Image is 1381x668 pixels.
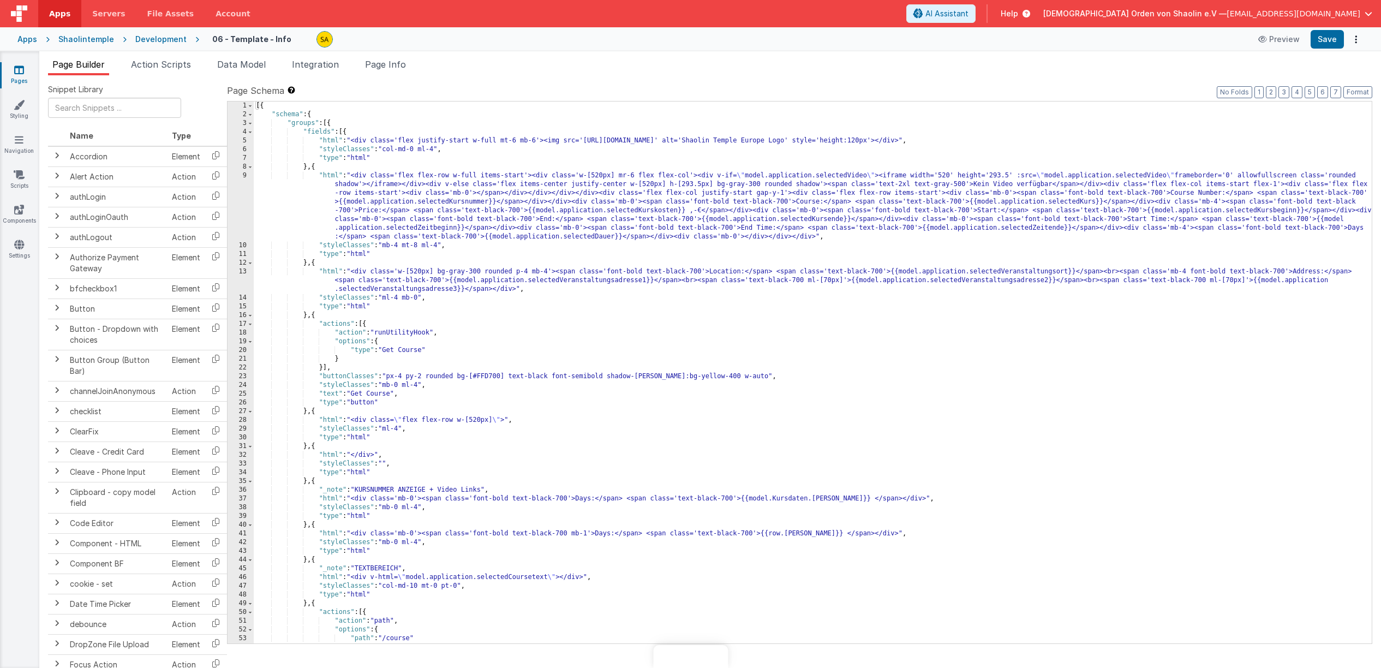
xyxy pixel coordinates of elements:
[1252,31,1306,48] button: Preview
[168,482,205,513] td: Action
[228,390,254,398] div: 25
[1343,86,1372,98] button: Format
[228,564,254,573] div: 45
[228,573,254,582] div: 46
[65,634,168,654] td: DropZone File Upload
[65,166,168,187] td: Alert Action
[228,468,254,477] div: 34
[228,398,254,407] div: 26
[228,503,254,512] div: 38
[228,425,254,433] div: 29
[65,278,168,299] td: bfcheckbox1
[906,4,976,23] button: AI Assistant
[168,381,205,401] td: Action
[653,645,728,668] iframe: Marker.io feedback button
[228,643,254,652] div: 54
[228,241,254,250] div: 10
[228,102,254,110] div: 1
[168,442,205,462] td: Element
[168,207,205,227] td: Action
[65,299,168,319] td: Button
[65,350,168,381] td: Button Group (Button Bar)
[168,166,205,187] td: Action
[1278,86,1289,98] button: 3
[65,381,168,401] td: channelJoinAnonymous
[228,521,254,529] div: 40
[65,513,168,533] td: Code Editor
[1254,86,1264,98] button: 1
[227,84,284,97] span: Page Schema
[65,319,168,350] td: Button - Dropdown with choices
[65,553,168,574] td: Component BF
[65,594,168,614] td: Date Time Picker
[228,163,254,171] div: 8
[228,363,254,372] div: 22
[1317,86,1328,98] button: 6
[1043,8,1227,19] span: [DEMOGRAPHIC_DATA] Orden von Shaolin e.V —
[317,32,332,47] img: e3e1eaaa3c942e69edc95d4236ce57bf
[168,350,205,381] td: Element
[292,59,339,70] span: Integration
[228,451,254,460] div: 32
[52,59,105,70] span: Page Builder
[228,337,254,346] div: 19
[168,594,205,614] td: Element
[65,574,168,594] td: cookie - set
[228,494,254,503] div: 37
[65,247,168,278] td: Authorize Payment Gateway
[168,247,205,278] td: Element
[65,207,168,227] td: authLoginOauth
[228,119,254,128] div: 3
[228,433,254,442] div: 30
[168,421,205,442] td: Element
[228,407,254,416] div: 27
[228,110,254,119] div: 2
[168,187,205,207] td: Action
[228,267,254,294] div: 13
[65,187,168,207] td: authLogin
[172,131,191,140] span: Type
[1305,86,1315,98] button: 5
[168,574,205,594] td: Action
[228,128,254,136] div: 4
[1330,86,1341,98] button: 7
[228,250,254,259] div: 11
[49,8,70,19] span: Apps
[228,171,254,241] div: 9
[1217,86,1252,98] button: No Folds
[228,259,254,267] div: 12
[228,145,254,154] div: 6
[1292,86,1302,98] button: 4
[65,462,168,482] td: Cleave - Phone Input
[1311,30,1344,49] button: Save
[228,355,254,363] div: 21
[228,582,254,591] div: 47
[212,35,291,43] h4: 06 - Template - Info
[228,591,254,599] div: 48
[17,34,37,45] div: Apps
[48,84,103,95] span: Snippet Library
[131,59,191,70] span: Action Scripts
[228,512,254,521] div: 39
[228,381,254,390] div: 24
[168,462,205,482] td: Element
[1348,32,1364,47] button: Options
[70,131,93,140] span: Name
[168,146,205,167] td: Element
[228,608,254,617] div: 50
[168,299,205,319] td: Element
[1227,8,1360,19] span: [EMAIL_ADDRESS][DOMAIN_NAME]
[228,416,254,425] div: 28
[65,227,168,247] td: authLogout
[65,442,168,462] td: Cleave - Credit Card
[228,311,254,320] div: 16
[228,547,254,556] div: 43
[1266,86,1276,98] button: 2
[228,442,254,451] div: 31
[168,227,205,247] td: Action
[168,553,205,574] td: Element
[168,513,205,533] td: Element
[1043,8,1372,19] button: [DEMOGRAPHIC_DATA] Orden von Shaolin e.V — [EMAIL_ADDRESS][DOMAIN_NAME]
[168,319,205,350] td: Element
[228,529,254,538] div: 41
